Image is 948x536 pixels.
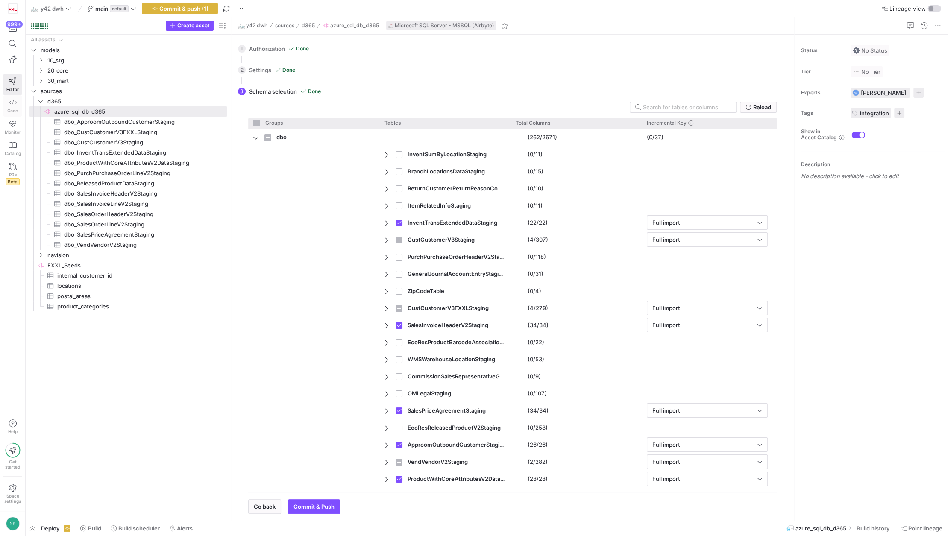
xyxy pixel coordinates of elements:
span: SalesPriceAgreementStaging [408,402,486,419]
img: https://storage.googleapis.com/y42-prod-data-exchange/images/oGOSqxDdlQtxIPYJfiHrUWhjI5fT83rRj0ID... [9,4,17,13]
y42-import-column-renderer: (0/9) [528,373,541,380]
div: Press SPACE to select this row. [29,137,227,147]
span: ZipCodeTable [408,283,444,299]
div: Press SPACE to select this row. [248,385,773,402]
button: 999+ [3,21,22,36]
y42-import-column-renderer: (0/11) [528,202,543,209]
a: product_categories​​​​​​​​​ [29,301,227,311]
button: NK [3,515,22,533]
span: CustCustomerV3FXXLStaging [408,300,489,316]
img: No status [853,47,860,54]
y42-import-column-renderer: (34/34) [528,322,549,328]
div: Press SPACE to select this row. [29,147,227,158]
y42-import-column-renderer: (0/11) [528,151,543,158]
span: GeneralJournalAccountEntryStaging [408,266,505,282]
button: Build history [853,521,895,536]
y42-import-column-renderer: (0/258) [528,424,548,431]
button: Build scheduler [107,521,164,536]
a: locations​​​​​​​​​ [29,281,227,291]
span: dbo_InventTransExtendedDataStaging​​​​​​​​​ [64,148,217,158]
button: Alerts [165,521,197,536]
span: dbo_ApproomOutboundCustomerStaging​​​​​​​​​ [64,117,217,127]
span: Tables [384,120,401,126]
a: dbo_PurchPurchaseOrderLineV2Staging​​​​​​​​​ [29,168,227,178]
span: dbo_SalesOrderHeaderV2Staging​​​​​​​​​ [64,209,217,219]
span: EcoResProductBarcodeAssociationStaging [408,334,505,351]
button: Go back [248,499,281,514]
span: Full import [652,305,680,311]
div: Press SPACE to select this row. [29,240,227,250]
span: Full import [652,407,680,414]
a: postal_areas​​​​​​​​​ [29,291,227,301]
a: dbo_CustCustomerV3Staging​​​​​​​​​ [29,137,227,147]
span: ApproomOutboundCustomerStaging [408,436,505,453]
span: dbo_CustCustomerV3FXXLStaging​​​​​​​​​ [64,127,217,137]
span: 🚲 [238,23,244,29]
button: Build [76,521,105,536]
span: No Status [853,47,887,54]
div: Press SPACE to select this row. [29,178,227,188]
span: CommissionSalesRepresentativeGroupStaging [408,368,505,385]
div: Press SPACE to select this row. [248,453,773,470]
span: Get started [5,459,20,469]
img: undefined [388,23,393,28]
span: Full import [652,475,680,482]
a: internal_customer_id​​​​​​​​​ [29,270,227,281]
span: Space settings [4,493,21,504]
button: azure_sql_db_d365 [320,21,381,31]
span: Go back [254,503,276,510]
a: dbo_ApproomOutboundCustomerStaging​​​​​​​​​ [29,117,227,127]
div: Press SPACE to select this row. [248,248,773,265]
span: azure_sql_db_d365​​​​​​​​ [54,107,226,117]
a: dbo_InventTransExtendedDataStaging​​​​​​​​​ [29,147,227,158]
span: default [110,5,129,12]
y42-import-column-renderer: (4/279) [528,305,548,311]
y42-import-column-renderer: (0/22) [528,339,544,346]
span: Lineage view [889,5,926,12]
span: PurchPurchaseOrderHeaderV2Staging [408,249,505,265]
span: Build [88,525,101,532]
a: dbo_CustCustomerV3FXXLStaging​​​​​​​​​ [29,127,227,137]
span: Catalog [5,151,21,156]
span: dbo_ReleasedProductDataStaging​​​​​​​​​ [64,179,217,188]
span: InventTransExtendedDataStaging [408,214,497,231]
span: sources [275,23,294,29]
a: dbo_ProductWithCoreAttributesV2DataStaging​​​​​​​​​ [29,158,227,168]
div: Press SPACE to select this row. [29,106,227,117]
div: Press SPACE to select this row. [29,199,227,209]
span: OMLegalStaging [408,385,451,402]
a: Code [3,95,22,117]
p: No description available - click to edit [801,173,945,179]
span: Help [7,429,18,434]
div: Press SPACE to select this row. [248,299,773,316]
a: azure_sql_db_d365​​​​​​​​ [29,106,227,117]
div: Press SPACE to select this row. [29,158,227,168]
a: dbo_SalesOrderLineV2Staging​​​​​​​​​ [29,219,227,229]
a: dbo_SalesOrderHeaderV2Staging​​​​​​​​​ [29,209,227,219]
span: FXXL_Seeds​​​​​​​​ [47,261,226,270]
span: dbo_PurchPurchaseOrderLineV2Staging​​​​​​​​​ [64,168,217,178]
span: 10_stg [47,56,226,65]
a: dbo_VendVendorV2Staging​​​​​​​​​ [29,240,227,250]
span: Full import [652,441,680,448]
div: NK [6,517,20,530]
a: Catalog [3,138,22,159]
button: Commit & Push [288,499,340,514]
span: Alerts [177,525,193,532]
button: maindefault [85,3,138,14]
div: Press SPACE to select this row. [29,127,227,137]
a: Editor [3,74,22,95]
button: 🚲y42 dwh [29,3,73,14]
span: 30_mart [47,76,226,86]
button: Reload [740,102,777,113]
span: No Tier [853,68,880,75]
span: Full import [652,322,680,328]
div: Press SPACE to select this row. [29,281,227,291]
span: BranchLocationsDataStaging [408,163,485,180]
span: Total Columns [516,120,550,126]
span: dbo_CustCustomerV3Staging​​​​​​​​​ [64,138,217,147]
div: Press SPACE to select this row. [29,291,227,301]
span: Build scheduler [118,525,160,532]
span: VendVendorV2Staging [408,454,468,470]
div: Press SPACE to select this row. [248,282,773,299]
